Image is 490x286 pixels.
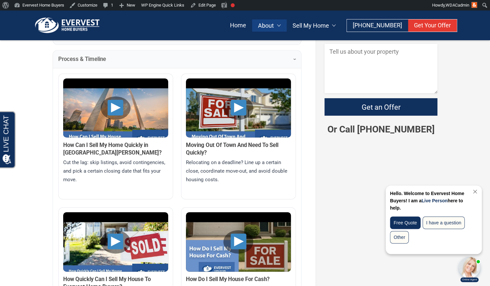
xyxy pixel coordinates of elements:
[186,275,291,283] h3: How Do I Sell My House For Cash?
[446,3,469,8] span: WDACadmin
[291,58,299,60] span: ›
[63,78,168,157] img: How Can I Sell My Home Quickly in St. Louis?
[324,99,437,116] input: Get an Offer
[58,55,106,63] b: Process & Timeline
[63,158,168,184] p: Cut the lag: skip listings, avoid contingencies, and pick a certain closing date that fits your m...
[324,124,437,136] p: Or Call [PHONE_NUMBER]
[224,19,252,32] a: Home
[53,50,301,68] summary: Process & Timeline ›
[63,141,168,156] h3: How Can I Sell My Home Quickly in [GEOGRAPHIC_DATA][PERSON_NAME]?
[186,158,291,184] p: Relocating on a deadline? Line up a certain close, coordinate move‑out, and avoid double housing ...
[231,3,235,7] div: Focus keyphrase not set
[378,184,483,283] iframe: Chat Invitation
[16,5,53,14] span: Opens a chat window
[347,19,408,32] a: [PHONE_NUMBER]
[353,22,402,29] span: [PHONE_NUMBER]
[287,19,342,32] a: Sell My Home
[186,141,291,156] h3: Moving Out Of Town And Need To Sell Quickly?
[252,19,287,32] a: About
[33,17,102,34] img: logo.png
[186,78,291,157] img: Moving Out Of Town And Need To Sell Quickly?
[408,19,457,32] a: Get Your Offer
